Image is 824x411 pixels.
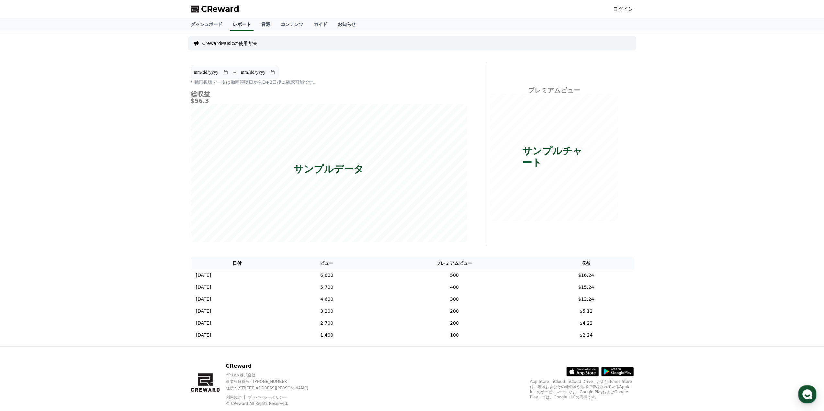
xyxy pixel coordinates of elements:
td: 400 [370,281,539,293]
p: [DATE] [196,332,211,339]
p: * 動画視聴データは動画視聴日からD+3日後に確認可能です。 [191,79,467,85]
td: 300 [370,293,539,305]
a: お知らせ [333,18,361,31]
th: プレミアムビュー [370,257,539,269]
a: ログイン [613,5,634,13]
span: CReward [201,4,239,14]
a: レポート [230,18,254,31]
p: [DATE] [196,296,211,303]
a: プライバシーポリシー [248,395,287,400]
td: 200 [370,305,539,317]
a: ダッシュボード [186,18,228,31]
td: 2,700 [283,317,370,329]
td: 5,700 [283,281,370,293]
h4: 総収益 [191,91,467,98]
td: $2.24 [539,329,634,341]
a: ガイド [309,18,333,31]
p: 事業登録番号 : [PHONE_NUMBER] [226,379,319,384]
a: Messages [43,205,84,221]
a: CReward [191,4,239,14]
td: 4,600 [283,293,370,305]
td: $5.12 [539,305,634,317]
p: サンプルチャート [522,145,586,168]
span: Settings [96,215,112,220]
td: $16.24 [539,269,634,281]
td: 500 [370,269,539,281]
td: $15.24 [539,281,634,293]
p: 住所 : [STREET_ADDRESS][PERSON_NAME] [226,385,319,391]
td: 3,200 [283,305,370,317]
th: 日付 [191,257,284,269]
p: [DATE] [196,320,211,327]
span: Messages [54,215,73,220]
a: CrewardMusicの使用方法 [202,40,257,47]
td: $13.24 [539,293,634,305]
p: App Store、iCloud、iCloud Drive、およびiTunes Storeは、米国およびその他の国や地域で登録されているApple Inc.のサービスマークです。Google P... [530,379,634,400]
p: CReward [226,362,319,370]
td: 6,600 [283,269,370,281]
p: [DATE] [196,272,211,279]
p: ~ [232,69,237,76]
a: Settings [84,205,124,221]
p: [DATE] [196,284,211,291]
td: 200 [370,317,539,329]
a: コンテンツ [276,18,309,31]
th: 収益 [539,257,634,269]
a: Home [2,205,43,221]
p: © CReward All Rights Reserved. [226,401,319,406]
p: [DATE] [196,308,211,315]
td: $4.22 [539,317,634,329]
span: Home [17,215,28,220]
a: 利用規約 [226,395,246,400]
h5: $56.3 [191,98,467,104]
p: YP Lab 株式会社 [226,373,319,378]
p: サンプルデータ [294,163,364,175]
td: 1,400 [283,329,370,341]
td: 100 [370,329,539,341]
h4: プレミアムビュー [490,87,618,94]
th: ビュー [283,257,370,269]
a: 音源 [256,18,276,31]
